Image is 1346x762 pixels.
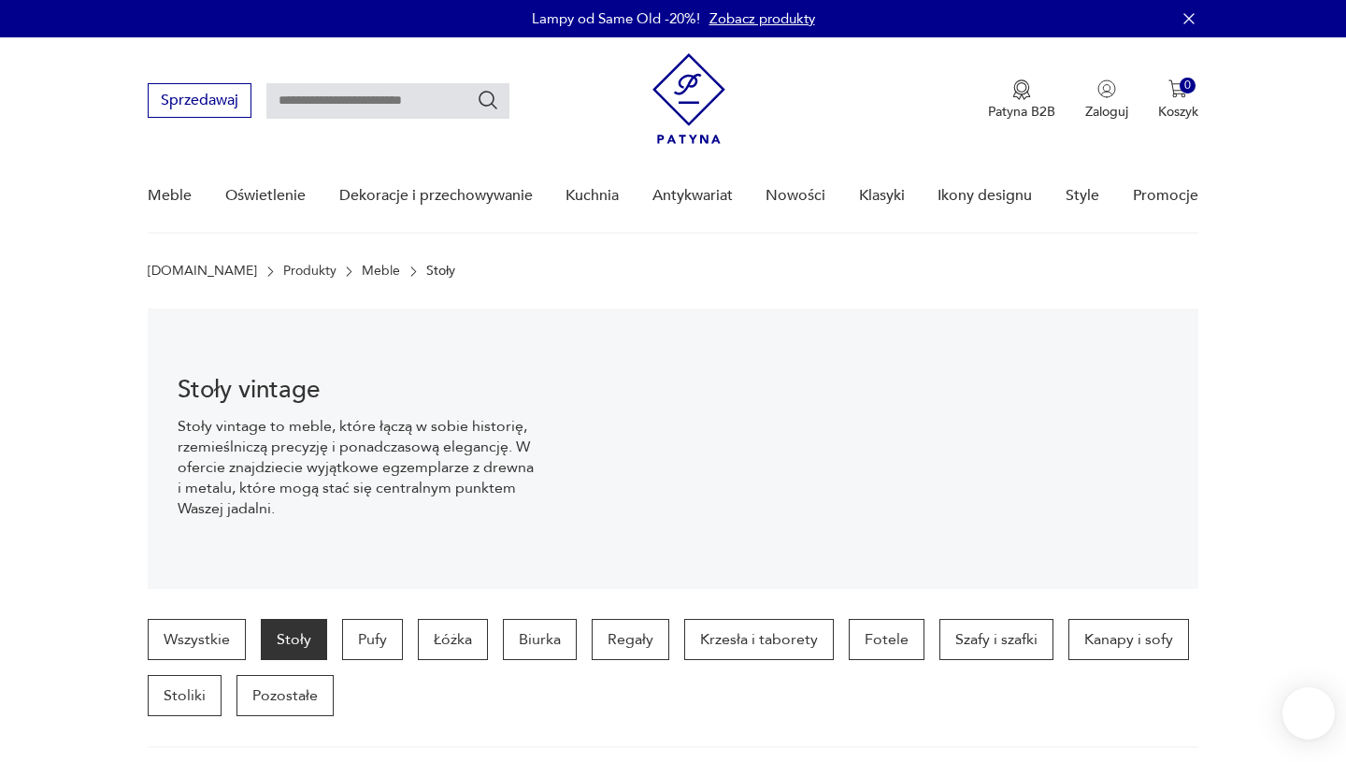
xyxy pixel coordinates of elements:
h1: Stoły vintage [178,379,537,401]
a: Fotele [849,619,924,660]
button: Zaloguj [1085,79,1128,121]
p: Patyna B2B [988,103,1055,121]
a: Ikony designu [938,160,1032,232]
div: 0 [1180,78,1196,93]
a: Wszystkie [148,619,246,660]
p: Koszyk [1158,103,1198,121]
p: Lampy od Same Old -20%! [532,9,700,28]
a: Sprzedawaj [148,95,251,108]
img: Ikona koszyka [1168,79,1187,98]
a: Krzesła i taborety [684,619,834,660]
a: Stoły [261,619,327,660]
a: Style [1066,160,1099,232]
a: Kuchnia [566,160,619,232]
a: Pufy [342,619,403,660]
a: Oświetlenie [225,160,306,232]
p: Stoły vintage to meble, które łączą w sobie historię, rzemieślniczą precyzję i ponadczasową elega... [178,416,537,519]
a: Regały [592,619,669,660]
p: Stoły [426,264,455,279]
a: [DOMAIN_NAME] [148,264,257,279]
a: Klasyki [859,160,905,232]
button: Szukaj [477,89,499,111]
a: Stoliki [148,675,222,716]
a: Promocje [1133,160,1198,232]
button: 0Koszyk [1158,79,1198,121]
a: Pozostałe [236,675,334,716]
a: Zobacz produkty [709,9,815,28]
a: Dekoracje i przechowywanie [339,160,533,232]
a: Kanapy i sofy [1068,619,1189,660]
a: Meble [362,264,400,279]
a: Szafy i szafki [939,619,1053,660]
img: Ikona medalu [1012,79,1031,100]
button: Patyna B2B [988,79,1055,121]
p: Zaloguj [1085,103,1128,121]
a: Produkty [283,264,336,279]
iframe: Smartsupp widget button [1282,687,1335,740]
a: Antykwariat [652,160,733,232]
img: Ikonka użytkownika [1097,79,1116,98]
a: Ikona medaluPatyna B2B [988,79,1055,121]
a: Biurka [503,619,577,660]
img: Patyna - sklep z meblami i dekoracjami vintage [652,53,725,144]
a: Meble [148,160,192,232]
a: Łóżka [418,619,488,660]
a: Nowości [766,160,825,232]
button: Sprzedawaj [148,83,251,118]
